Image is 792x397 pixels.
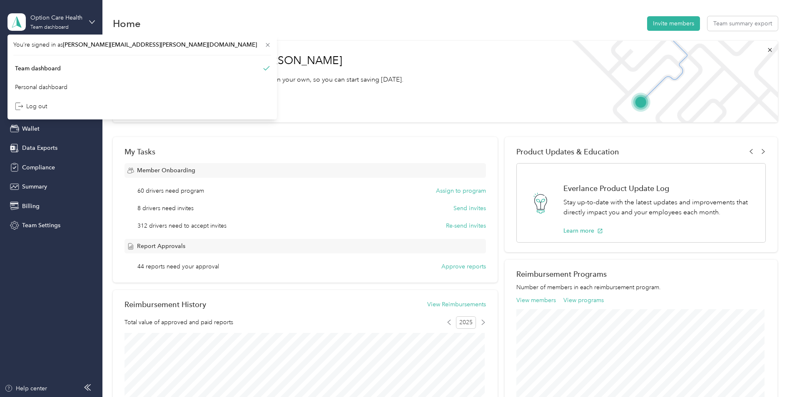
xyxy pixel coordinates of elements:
[137,221,227,230] span: 312 drivers need to accept invites
[745,350,792,397] iframe: Everlance-gr Chat Button Frame
[707,16,778,31] button: Team summary export
[22,144,57,152] span: Data Exports
[22,124,40,133] span: Wallet
[63,41,257,48] span: [PERSON_NAME][EMAIL_ADDRESS][PERSON_NAME][DOMAIN_NAME]
[563,184,757,193] h1: Everlance Product Update Log
[647,16,700,31] button: Invite members
[516,296,556,305] button: View members
[563,226,603,235] button: Learn more
[5,384,47,393] button: Help center
[30,13,82,22] div: Option Care Health
[436,186,486,195] button: Assign to program
[137,166,195,175] span: Member Onboarding
[564,41,777,122] img: Welcome to everlance
[15,102,47,111] div: Log out
[22,163,55,172] span: Compliance
[137,262,219,271] span: 44 reports need your approval
[456,316,476,329] span: 2025
[15,64,61,73] div: Team dashboard
[563,197,757,218] p: Stay up-to-date with the latest updates and improvements that directly impact you and your employ...
[453,204,486,213] button: Send invites
[22,221,60,230] span: Team Settings
[563,296,604,305] button: View programs
[30,25,69,30] div: Team dashboard
[15,83,67,92] div: Personal dashboard
[13,40,271,49] span: You’re signed in as
[441,262,486,271] button: Approve reports
[137,186,204,195] span: 60 drivers need program
[22,182,47,191] span: Summary
[427,300,486,309] button: View Reimbursements
[137,242,185,251] span: Report Approvals
[446,221,486,230] button: Re-send invites
[22,202,40,211] span: Billing
[125,318,233,327] span: Total value of approved and paid reports
[516,283,766,292] p: Number of members in each reimbursement program.
[113,19,141,28] h1: Home
[125,147,486,156] div: My Tasks
[137,204,194,213] span: 8 drivers need invites
[516,270,766,278] h2: Reimbursement Programs
[125,300,206,309] h2: Reimbursement History
[516,147,619,156] span: Product Updates & Education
